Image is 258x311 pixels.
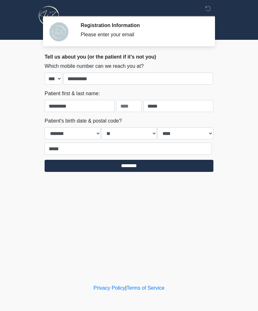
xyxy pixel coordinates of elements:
[38,5,60,27] img: InfuZen Health Logo
[94,285,125,291] a: Privacy Policy
[125,285,126,291] a: |
[45,54,213,60] h2: Tell us about you (or the patient if it's not you)
[45,62,144,70] label: Which mobile number can we reach you at?
[126,285,164,291] a: Terms of Service
[45,117,122,125] label: Patient's birth date & postal code?
[45,90,100,97] label: Patient first & last name:
[81,31,204,39] div: Please enter your email
[49,22,68,41] img: Agent Avatar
